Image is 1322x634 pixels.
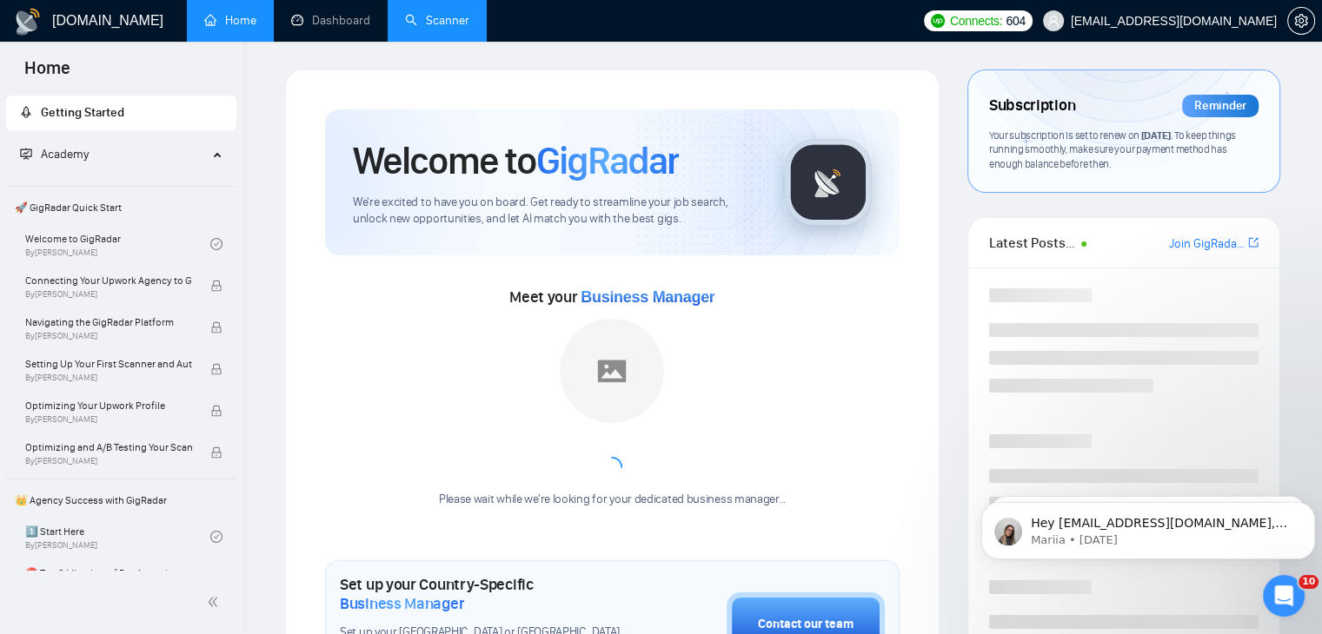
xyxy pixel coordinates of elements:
span: Academy [41,147,89,162]
img: upwork-logo.png [931,14,945,28]
div: Contact our team [758,615,854,634]
span: We're excited to have you on board. Get ready to streamline your job search, unlock new opportuni... [353,195,757,228]
span: Home [10,56,84,92]
a: 1️⃣ Start HereBy[PERSON_NAME] [25,518,210,556]
li: Getting Started [6,96,236,130]
span: Connects: [950,11,1002,30]
span: check-circle [210,531,223,543]
span: lock [210,363,223,375]
span: lock [210,446,223,459]
span: 👑 Agency Success with GigRadar [8,483,235,518]
span: Latest Posts from the GigRadar Community [989,232,1076,254]
span: Setting Up Your First Scanner and Auto-Bidder [25,355,192,373]
span: 🚀 GigRadar Quick Start [8,190,235,225]
a: export [1248,234,1259,251]
span: By [PERSON_NAME] [25,373,192,383]
iframe: Intercom live chat [1263,575,1305,617]
h1: Welcome to [353,137,679,184]
span: GigRadar [536,137,679,184]
a: searchScanner [405,13,469,28]
span: 604 [1006,11,1025,30]
span: By [PERSON_NAME] [25,331,192,341]
span: lock [210,405,223,417]
img: placeholder.png [560,319,664,423]
h1: Set up your Country-Specific [340,575,640,613]
span: Optimizing Your Upwork Profile [25,397,192,414]
a: dashboardDashboard [291,13,370,28]
span: By [PERSON_NAME] [25,456,192,466]
span: export [1248,235,1259,249]
span: loading [601,457,622,478]
span: lock [210,321,223,334]
span: By [PERSON_NAME] [25,289,192,300]
span: Subscription [989,91,1075,121]
a: setting [1287,14,1315,28]
span: Business Manager [340,594,464,613]
span: user [1047,15,1060,27]
span: Connecting Your Upwork Agency to GigRadar [25,272,192,289]
div: Please wait while we're looking for your dedicated business manager... [428,492,796,508]
span: Your subscription is set to renew on . To keep things running smoothly, make sure your payment me... [989,129,1236,170]
a: homeHome [204,13,256,28]
span: Academy [20,147,89,162]
div: Reminder [1182,95,1259,117]
span: 10 [1299,575,1319,589]
iframe: Intercom notifications message [974,466,1322,587]
span: rocket [20,106,32,118]
a: Join GigRadar Slack Community [1169,234,1245,254]
span: Optimizing and A/B Testing Your Scanner for Better Results [25,439,192,456]
span: setting [1288,14,1314,28]
button: setting [1287,7,1315,35]
span: lock [210,280,223,292]
span: Meet your [509,287,714,307]
span: check-circle [210,238,223,250]
span: fund-projection-screen [20,148,32,160]
span: double-left [207,593,224,611]
span: ⛔ Top 3 Mistakes of Pro Agencies [25,565,192,582]
span: Business Manager [581,288,714,306]
a: Welcome to GigRadarBy[PERSON_NAME] [25,225,210,263]
span: [DATE] [1141,129,1171,142]
img: gigradar-logo.png [785,139,872,226]
span: Getting Started [41,105,124,120]
span: Navigating the GigRadar Platform [25,314,192,331]
img: logo [14,8,42,36]
span: By [PERSON_NAME] [25,414,192,425]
